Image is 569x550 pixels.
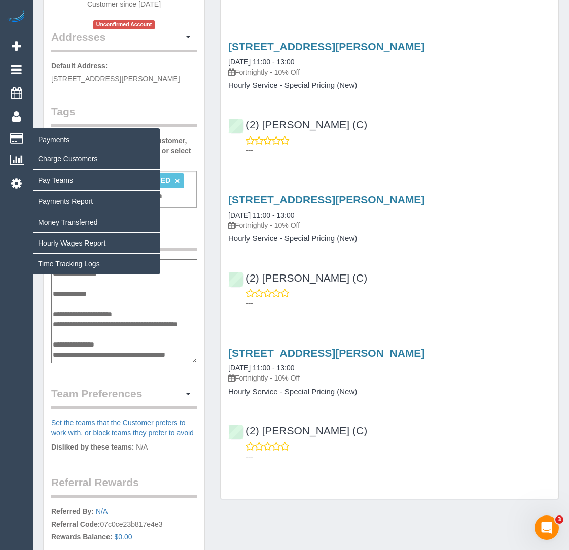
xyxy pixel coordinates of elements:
[246,298,551,308] p: ---
[33,191,160,212] a: Payments Report
[51,386,197,409] legend: Team Preferences
[33,148,160,274] ul: Payments
[228,211,294,219] a: [DATE] 11:00 - 13:00
[228,58,294,66] a: [DATE] 11:00 - 13:00
[96,507,108,515] a: N/A
[33,233,160,253] a: Hourly Wages Report
[33,128,160,151] span: Payments
[51,532,113,542] label: Rewards Balance:
[51,75,180,83] span: [STREET_ADDRESS][PERSON_NAME]
[228,272,367,284] a: (2) [PERSON_NAME] (C)
[246,452,551,462] p: ---
[93,20,155,29] span: Unconfirmed Account
[555,515,563,524] span: 3
[228,425,367,436] a: (2) [PERSON_NAME] (C)
[228,119,367,130] a: (2) [PERSON_NAME] (C)
[228,81,551,90] h4: Hourly Service - Special Pricing (New)
[228,220,551,230] p: Fortnightly - 10% Off
[33,254,160,274] a: Time Tracking Logs
[228,388,551,396] h4: Hourly Service - Special Pricing (New)
[136,443,148,451] span: N/A
[535,515,559,540] iframe: Intercom live chat
[228,67,551,77] p: Fortnightly - 10% Off
[51,104,197,127] legend: Tags
[6,10,26,24] img: Automaid Logo
[51,506,94,517] label: Referred By:
[51,442,134,452] label: Disliked by these teams:
[228,347,424,359] a: [STREET_ADDRESS][PERSON_NAME]
[246,145,551,155] p: ---
[51,506,197,544] p: 07c0ce23b817e4e3
[228,364,294,372] a: [DATE] 11:00 - 13:00
[51,419,194,437] a: Set the teams that the Customer prefers to work with, or block teams they prefer to avoid
[51,61,108,71] label: Default Address:
[175,177,180,185] a: ×
[33,212,160,232] a: Money Transferred
[33,149,160,169] a: Charge Customers
[115,533,132,541] a: $0.00
[228,41,424,52] a: [STREET_ADDRESS][PERSON_NAME]
[33,170,160,190] a: Pay Teams
[228,373,551,383] p: Fortnightly - 10% Off
[51,519,100,529] label: Referral Code:
[228,194,424,205] a: [STREET_ADDRESS][PERSON_NAME]
[51,475,197,498] legend: Referral Rewards
[228,234,551,243] h4: Hourly Service - Special Pricing (New)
